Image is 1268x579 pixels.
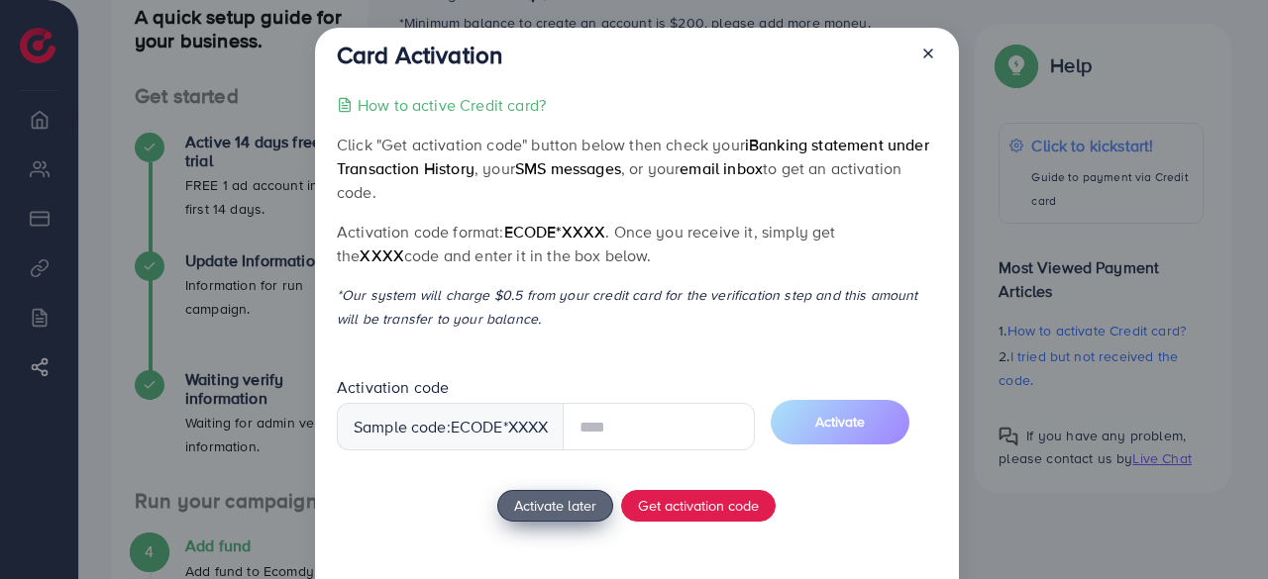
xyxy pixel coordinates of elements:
[451,416,503,438] span: ecode
[621,490,776,522] button: Get activation code
[514,495,596,516] span: Activate later
[360,244,404,266] span: XXXX
[337,403,565,450] div: Sample code: *XXXX
[771,400,909,444] button: Activate
[638,495,759,516] span: Get activation code
[337,283,936,331] p: *Our system will charge $0.5 from your credit card for the verification step and this amount will...
[337,133,936,204] p: Click "Get activation code" button below then check your , your , or your to get an activation code.
[515,157,621,179] span: SMS messages
[1184,490,1253,564] iframe: Chat
[337,220,936,267] p: Activation code format: . Once you receive it, simply get the code and enter it in the box below.
[337,41,502,69] h3: Card Activation
[680,157,763,179] span: email inbox
[358,93,546,117] p: How to active Credit card?
[504,221,606,242] span: ecode*XXXX
[815,412,865,432] span: Activate
[337,134,929,179] span: iBanking statement under Transaction History
[497,490,613,522] button: Activate later
[337,376,449,399] label: Activation code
